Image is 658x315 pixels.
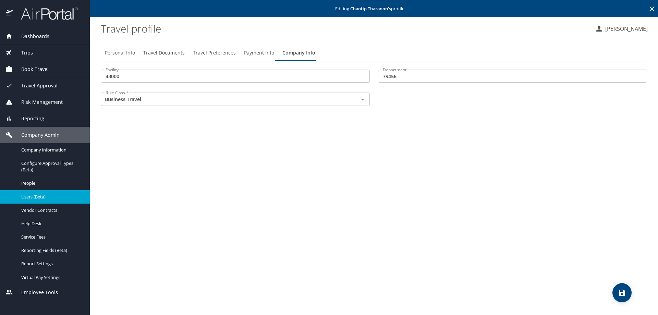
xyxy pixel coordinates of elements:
span: Reporting [13,115,44,122]
span: Book Travel [13,65,49,73]
span: People [21,180,82,186]
span: Virtual Pay Settings [21,274,82,281]
strong: Chantip Tharanon 's [350,5,391,12]
span: Company Info [282,49,315,57]
span: Report Settings [21,261,82,267]
p: [PERSON_NAME] [603,25,648,33]
span: Users (Beta) [21,194,82,200]
span: Travel Approval [13,82,58,89]
span: Travel Documents [143,49,185,57]
span: Service Fees [21,234,82,240]
div: Profile [101,45,647,61]
button: Open [358,95,367,104]
p: Editing profile [92,7,656,11]
span: Travel Preferences [193,49,236,57]
span: Payment Info [244,49,274,57]
input: EX: [378,70,647,83]
span: Company Information [21,147,82,153]
span: Personal Info [105,49,135,57]
span: Dashboards [13,33,49,40]
span: Reporting Fields (Beta) [21,247,82,254]
span: Trips [13,49,33,57]
span: Configure Approval Types (Beta) [21,160,82,173]
button: save [612,283,632,302]
img: airportal-logo.png [13,7,78,20]
span: Employee Tools [13,289,58,296]
button: [PERSON_NAME] [592,23,650,35]
span: Risk Management [13,98,63,106]
img: icon-airportal.png [6,7,13,20]
input: EX: [101,70,370,83]
span: Help Desk [21,220,82,227]
span: Company Admin [13,131,60,139]
h1: Travel profile [101,18,589,39]
span: Vendor Contracts [21,207,82,214]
